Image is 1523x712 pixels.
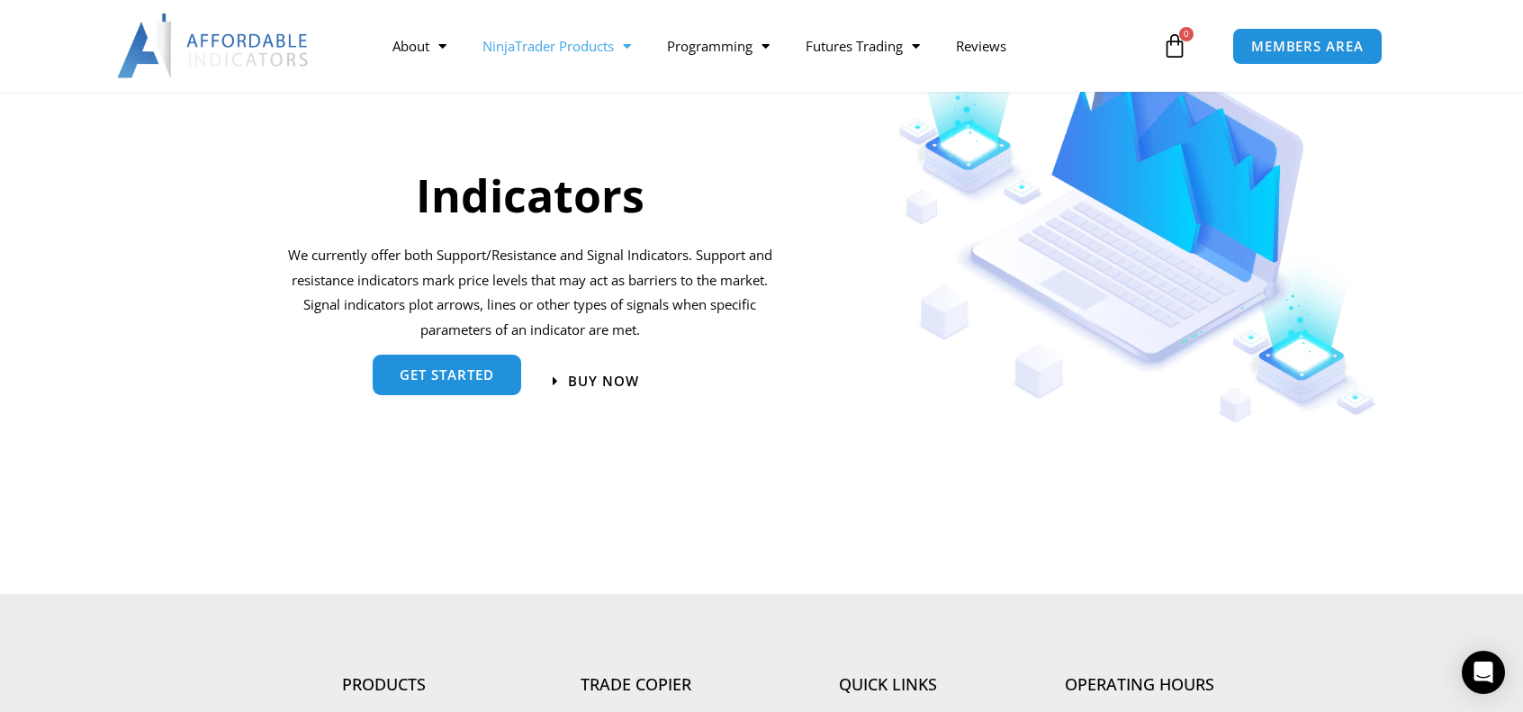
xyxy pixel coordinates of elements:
[1462,651,1505,694] div: Open Intercom Messenger
[1135,20,1214,72] a: 0
[257,675,509,695] h4: Products
[1232,28,1383,65] a: MEMBERS AREA
[509,675,761,695] h4: Trade Copier
[938,25,1024,67] a: Reviews
[374,25,1158,67] nav: Menu
[761,675,1014,695] h4: Quick Links
[464,25,649,67] a: NinjaTrader Products
[275,243,785,343] p: We currently offer both Support/Resistance and Signal Indicators. Support and resistance indicato...
[117,14,311,78] img: LogoAI | Affordable Indicators – NinjaTrader
[373,355,521,395] a: get started
[649,25,788,67] a: Programming
[1179,27,1194,41] span: 0
[898,37,1378,423] img: Indicators 1 | Affordable Indicators – NinjaTrader
[374,25,464,67] a: About
[275,167,785,225] h2: Indicators
[553,374,639,388] a: Buy now
[568,374,639,388] span: Buy now
[400,368,494,382] span: get started
[1014,675,1266,695] h4: Operating Hours
[788,25,938,67] a: Futures Trading
[1251,40,1364,53] span: MEMBERS AREA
